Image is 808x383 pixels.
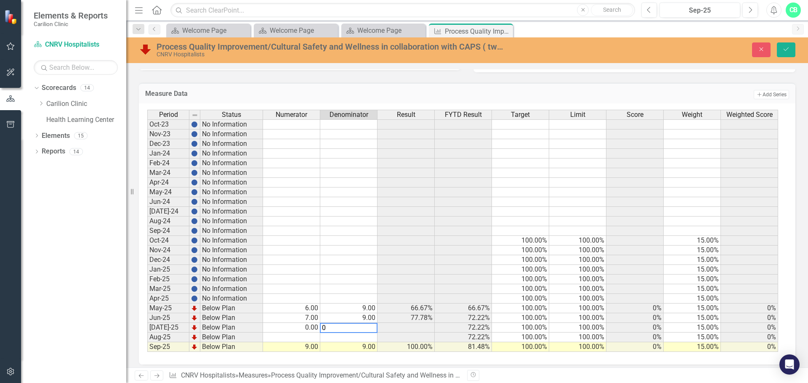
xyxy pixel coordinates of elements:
[320,313,377,323] td: 9.00
[147,333,189,342] td: Aug-25
[147,207,189,217] td: [DATE]-24
[191,112,198,119] img: 8DAGhfEEPCf229AAAAAElFTkSuQmCC
[200,149,263,158] td: No Information
[721,313,778,323] td: 0%
[357,25,423,36] div: Welcome Page
[4,10,19,24] img: ClearPoint Strategy
[397,111,415,119] span: Result
[239,371,268,379] a: Measures
[549,304,606,313] td: 100.00%
[511,111,530,119] span: Target
[200,265,263,275] td: No Information
[200,333,263,342] td: Below Plan
[170,3,635,18] input: Search ClearPoint...
[664,304,721,313] td: 15.00%
[34,21,108,27] small: Carilion Clinic
[721,323,778,333] td: 0%
[343,25,423,36] a: Welcome Page
[147,236,189,246] td: Oct-24
[682,111,702,119] span: Weight
[606,342,664,352] td: 0%
[786,3,801,18] button: CB
[139,42,152,56] img: Below Plan
[606,333,664,342] td: 0%
[492,342,549,352] td: 100.00%
[492,294,549,304] td: 100.00%
[549,265,606,275] td: 100.00%
[606,313,664,323] td: 0%
[664,333,721,342] td: 15.00%
[159,111,178,119] span: Period
[191,218,198,225] img: BgCOk07PiH71IgAAAABJRU5ErkJggg==
[169,371,461,380] div: » »
[147,275,189,284] td: Feb-25
[754,90,789,99] button: Add Series
[627,111,643,119] span: Score
[606,304,664,313] td: 0%
[42,131,70,141] a: Elements
[263,304,320,313] td: 6.00
[549,313,606,323] td: 100.00%
[377,313,435,323] td: 77.78%
[200,129,263,139] td: No Information
[191,334,198,341] img: TnMDeAgwAPMxUmUi88jYAAAAAElFTkSuQmCC
[549,323,606,333] td: 100.00%
[606,323,664,333] td: 0%
[664,246,721,255] td: 15.00%
[492,275,549,284] td: 100.00%
[492,313,549,323] td: 100.00%
[435,313,492,323] td: 72.22%
[191,305,198,312] img: TnMDeAgwAPMxUmUi88jYAAAAAElFTkSuQmCC
[263,313,320,323] td: 7.00
[549,255,606,265] td: 100.00%
[200,217,263,226] td: No Information
[779,354,800,375] div: Open Intercom Messenger
[721,333,778,342] td: 0%
[549,246,606,255] td: 100.00%
[664,255,721,265] td: 15.00%
[435,304,492,313] td: 66.67%
[664,275,721,284] td: 15.00%
[591,4,633,16] button: Search
[147,226,189,236] td: Sep-24
[549,333,606,342] td: 100.00%
[492,246,549,255] td: 100.00%
[147,168,189,178] td: Mar-24
[492,236,549,246] td: 100.00%
[549,284,606,294] td: 100.00%
[200,207,263,217] td: No Information
[200,313,263,323] td: Below Plan
[147,139,189,149] td: Dec-23
[200,188,263,197] td: No Information
[270,25,336,36] div: Welcome Page
[147,197,189,207] td: Jun-24
[200,197,263,207] td: No Information
[147,255,189,265] td: Dec-24
[222,111,241,119] span: Status
[191,343,198,350] img: TnMDeAgwAPMxUmUi88jYAAAAAElFTkSuQmCC
[330,111,368,119] span: Denominator
[191,131,198,137] img: BgCOk07PiH71IgAAAABJRU5ErkJggg==
[147,304,189,313] td: May-25
[549,294,606,304] td: 100.00%
[147,265,189,275] td: Jan-25
[320,304,377,313] td: 9.00
[664,313,721,323] td: 15.00%
[74,132,88,139] div: 15
[435,323,492,333] td: 72.22%
[445,111,482,119] span: FYTD Result
[80,85,94,92] div: 14
[147,323,189,333] td: [DATE]-25
[191,247,198,254] img: BgCOk07PiH71IgAAAABJRU5ErkJggg==
[147,246,189,255] td: Nov-24
[42,147,65,156] a: Reports
[191,150,198,157] img: BgCOk07PiH71IgAAAABJRU5ErkJggg==
[200,255,263,265] td: No Information
[200,275,263,284] td: No Information
[492,265,549,275] td: 100.00%
[570,111,585,119] span: Limit
[191,121,198,128] img: BgCOk07PiH71IgAAAABJRU5ErkJggg==
[664,323,721,333] td: 15.00%
[191,285,198,292] img: BgCOk07PiH71IgAAAABJRU5ErkJggg==
[603,6,621,13] span: Search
